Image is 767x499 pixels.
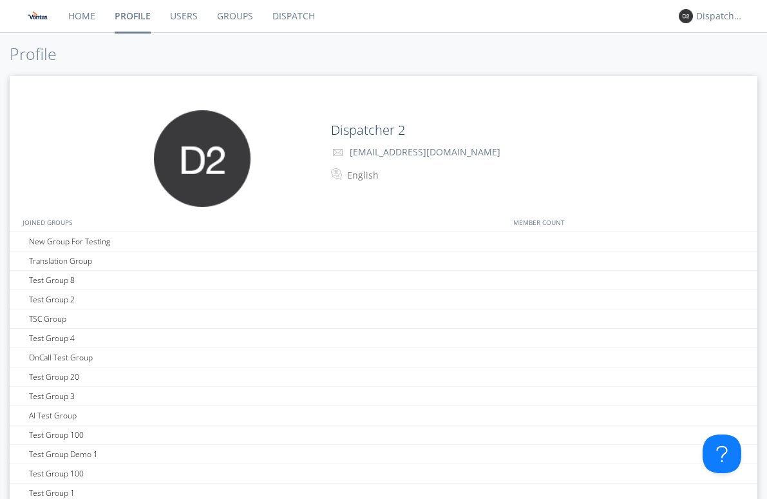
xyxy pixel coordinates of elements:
[26,387,269,406] div: Test Group 3
[696,10,744,23] div: Dispatcher 2
[347,169,455,182] div: English
[331,123,686,137] h2: Dispatcher 2
[10,45,757,63] h1: Profile
[26,367,269,386] div: Test Group 20
[26,348,269,367] div: OnCall Test Group
[26,406,269,425] div: AI Test Group
[26,251,269,270] div: Translation Group
[26,464,269,483] div: Test Group 100
[26,309,269,328] div: TSC Group
[26,426,269,444] div: Test Group 100
[26,232,269,251] div: New Group For Testing
[26,5,49,28] img: f1aae8ebb7b8478a8eaba14e9f442c81
[26,445,269,464] div: Test Group Demo 1
[19,213,261,231] div: JOINED GROUPS
[350,146,500,158] span: [EMAIL_ADDRESS][DOMAIN_NAME]
[679,9,693,23] img: 373638.png
[154,110,251,207] img: 373638.png
[510,213,757,231] div: MEMBER COUNT
[703,435,741,473] iframe: Toggle Customer Support
[333,149,343,156] img: envelope-outline.svg
[331,166,344,182] img: In groups with Translation enabled, your messages will be automatically translated to and from th...
[26,290,269,309] div: Test Group 2
[26,329,269,347] div: Test Group 4
[26,271,269,289] div: Test Group 8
